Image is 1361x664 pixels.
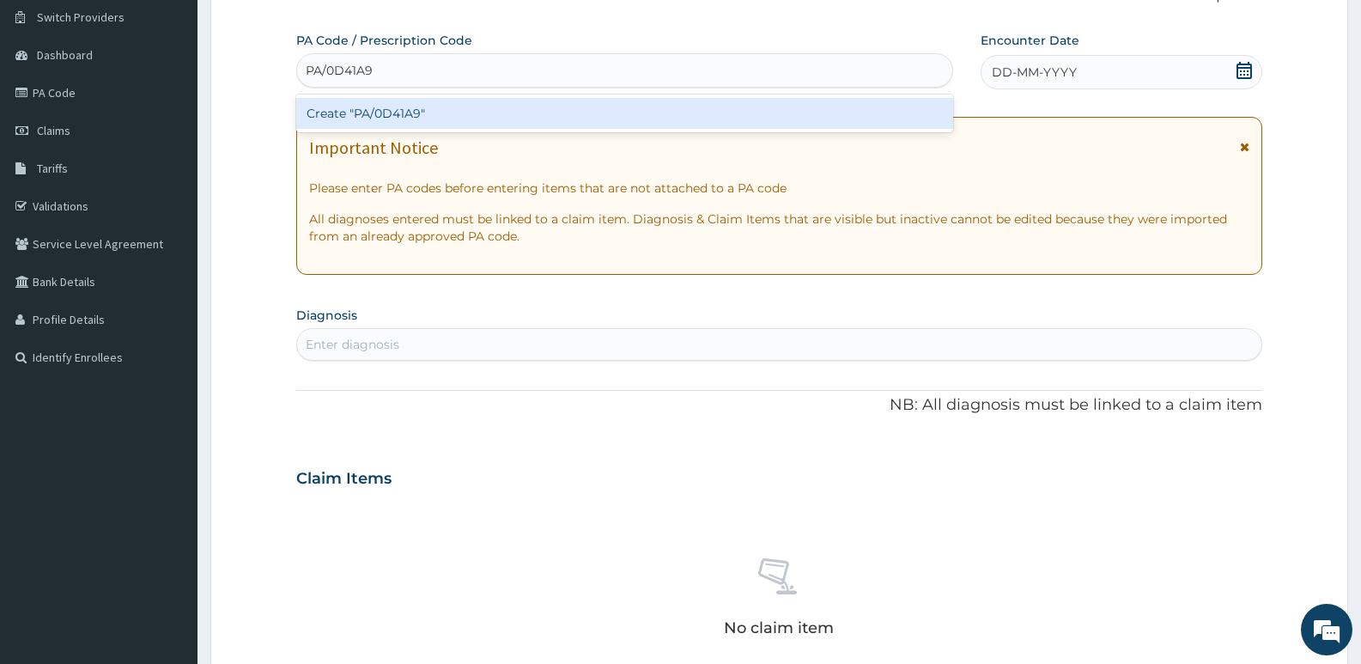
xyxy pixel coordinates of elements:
[306,336,399,353] div: Enter diagnosis
[296,98,953,129] div: Create "PA/0D41A9"
[309,180,1249,197] p: Please enter PA codes before entering items that are not attached to a PA code
[296,307,357,324] label: Diagnosis
[296,394,1262,417] p: NB: All diagnosis must be linked to a claim item
[37,161,68,176] span: Tariffs
[724,619,834,637] p: No claim item
[309,210,1249,245] p: All diagnoses entered must be linked to a claim item. Diagnosis & Claim Items that are visible bu...
[37,123,70,138] span: Claims
[89,96,289,119] div: Chat with us now
[9,469,327,529] textarea: Type your message and hit 'Enter'
[282,9,323,50] div: Minimize live chat window
[100,216,237,390] span: We're online!
[37,9,125,25] span: Switch Providers
[309,138,438,157] h1: Important Notice
[37,47,93,63] span: Dashboard
[981,32,1079,49] label: Encounter Date
[32,86,70,129] img: d_794563401_company_1708531726252_794563401
[296,470,392,489] h3: Claim Items
[296,32,472,49] label: PA Code / Prescription Code
[992,64,1077,81] span: DD-MM-YYYY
